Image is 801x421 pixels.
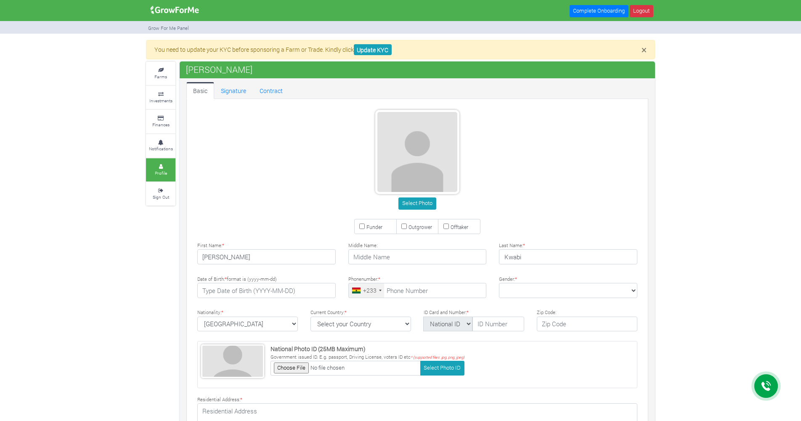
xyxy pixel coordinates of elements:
[642,45,647,55] button: Close
[420,361,464,376] button: Select Photo ID
[197,309,223,316] label: Nationality:
[149,98,172,104] small: Investments
[359,224,365,229] input: Funder
[146,110,175,133] a: Finances
[443,224,449,229] input: Offtaker
[146,86,175,109] a: Investments
[537,317,637,332] input: Zip Code
[401,224,407,229] input: Outgrower
[148,2,202,19] img: growforme image
[253,82,289,99] a: Contract
[146,182,175,205] a: Sign Out
[348,276,380,283] label: Phonenumber:
[152,122,170,128] small: Finances
[363,286,377,295] div: +233
[271,354,464,361] p: Government issued ID. E.g. passport, Driving License, voters ID etc
[499,242,525,249] label: Last Name:
[398,197,436,210] button: Select Photo
[197,249,336,264] input: First Name
[153,194,169,200] small: Sign Out
[424,309,469,316] label: ID Card and Number:
[146,158,175,181] a: Profile
[154,74,167,80] small: Farms
[186,82,214,99] a: Basic
[197,242,224,249] label: First Name:
[499,249,637,264] input: Last Name
[149,146,173,152] small: Notifications
[348,249,487,264] input: Middle Name
[348,283,487,298] input: Phone Number
[630,5,653,17] a: Logout
[570,5,629,17] a: Complete Onboarding
[499,276,517,283] label: Gender:
[310,309,347,316] label: Current Country:
[354,44,392,56] a: Update KYC
[451,224,468,230] small: Offtaker
[155,170,167,176] small: Profile
[197,276,277,283] label: Date of Birth: format is (yyyy-mm-dd)
[537,309,556,316] label: Zip Code:
[154,45,647,54] p: You need to update your KYC before sponsoring a Farm or Trade. Kindly click
[642,43,647,56] span: ×
[146,62,175,85] a: Farms
[214,82,253,99] a: Signature
[366,224,382,230] small: Funder
[408,224,432,230] small: Outgrower
[472,317,524,332] input: ID Number
[271,345,366,353] strong: National Photo ID (25MB Maximum)
[197,283,336,298] input: Type Date of Birth (YYYY-MM-DD)
[146,134,175,157] a: Notifications
[411,355,464,360] i: * (supported files .jpg, png, jpeg)
[184,61,255,78] span: [PERSON_NAME]
[148,25,189,31] small: Grow For Me Panel
[348,242,377,249] label: Middle Name:
[197,396,242,403] label: Residential Address:
[349,283,384,298] div: Ghana (Gaana): +233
